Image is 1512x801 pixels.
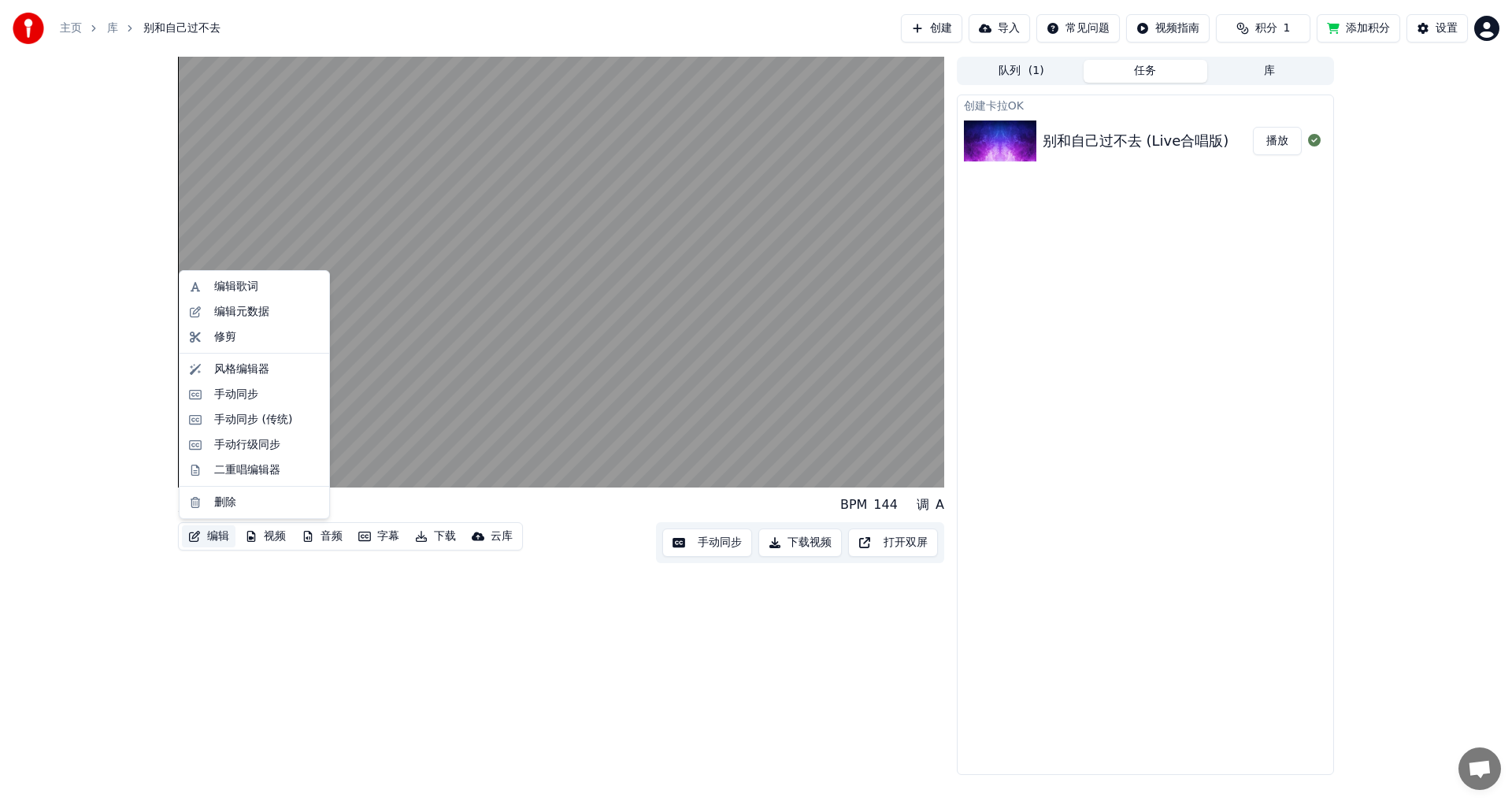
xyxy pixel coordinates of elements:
button: 常见问题 [1036,14,1120,43]
div: 创建卡拉OK [958,95,1333,114]
div: 手动同步 (传统) [214,412,292,428]
button: 视频指南 [1126,14,1210,43]
nav: breadcrumb [60,20,220,36]
button: 设置 [1406,14,1468,43]
div: 修剪 [214,329,236,345]
div: 144 [873,495,898,514]
button: 编辑 [182,525,235,547]
button: 导入 [969,14,1030,43]
button: 手动同步 [662,528,752,557]
div: 别和自己过不去 (Live合唱版) [1043,130,1229,152]
button: 创建 [901,14,962,43]
span: 别和自己过不去 [143,20,220,36]
div: 手动同步 [214,387,258,402]
div: 风格编辑器 [214,362,269,377]
button: 字幕 [352,525,406,547]
button: 音频 [295,525,349,547]
button: 打开双屏 [848,528,938,557]
div: 编辑元数据 [214,304,269,320]
div: 设置 [1436,20,1458,36]
div: 调 [917,495,929,514]
button: 下载 [409,525,462,547]
div: BPM [840,495,867,514]
a: 主页 [60,20,82,36]
button: 库 [1207,60,1332,83]
div: A [936,495,944,514]
div: 编辑歌词 [214,279,258,295]
div: 二重唱编辑器 [214,462,280,478]
span: 积分 [1255,20,1277,36]
span: ( 1 ) [1028,63,1044,79]
a: 库 [107,20,118,36]
button: 视频 [239,525,292,547]
button: 播放 [1253,127,1302,155]
button: 任务 [1084,60,1208,83]
button: 积分1 [1216,14,1310,43]
button: 下载视频 [758,528,842,557]
div: 别和自己过不去 [178,494,288,516]
div: 删除 [214,495,236,510]
span: 1 [1284,20,1291,36]
a: Open chat [1458,747,1501,790]
button: 添加积分 [1317,14,1400,43]
div: 手动行级同步 [214,437,280,453]
button: 队列 [959,60,1084,83]
div: 云库 [491,528,513,544]
img: youka [13,13,44,44]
